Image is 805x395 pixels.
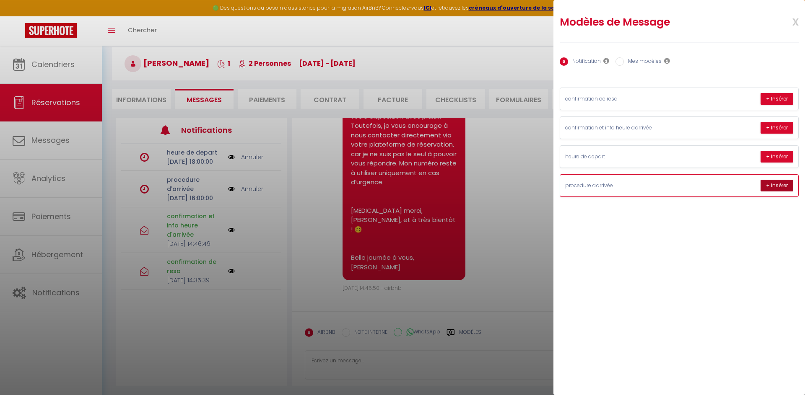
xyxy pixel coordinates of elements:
button: + Insérer [761,151,793,163]
p: heure de depart [565,153,691,161]
p: confirmation et info heure d'arrivée [565,124,691,132]
span: x [772,11,799,31]
button: + Insérer [761,122,793,134]
label: Mes modèles [624,57,662,67]
label: Notification [568,57,601,67]
p: procedure d'arrivée [565,182,691,190]
p: confirmation de resa [565,95,691,103]
button: + Insérer [761,93,793,105]
i: Les modèles généraux sont visibles par vous et votre équipe [664,57,670,64]
button: Ouvrir le widget de chat LiveChat [7,3,32,28]
h2: Modèles de Message [560,15,755,29]
button: + Insérer [761,180,793,191]
i: Les notifications sont visibles par toi et ton équipe [603,57,609,64]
